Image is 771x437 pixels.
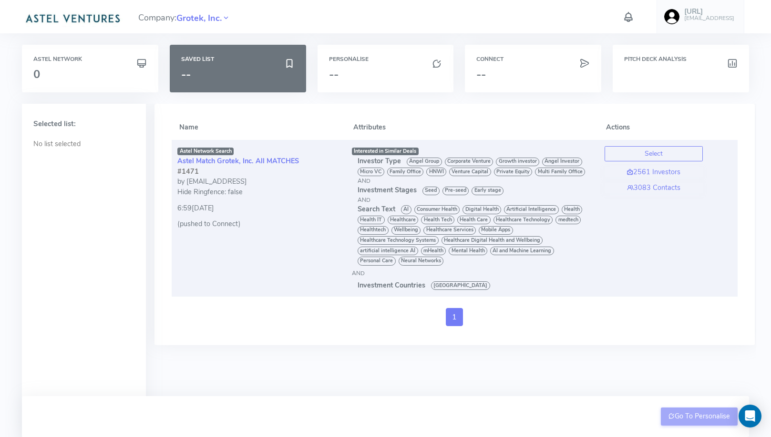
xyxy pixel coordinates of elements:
span: Growth investor [496,158,539,166]
span: Consumer Health [414,205,460,214]
span: Investor Type [358,156,401,166]
span: Family Office [387,168,424,176]
span: Grotek, Inc. [176,12,222,25]
h6: Personalise [329,56,442,62]
span: Astel Network Search [177,148,234,155]
div: Hide Ringfence: false [177,187,340,198]
span: Health Care [457,216,491,224]
span: Investment Countries [358,280,425,290]
a: Grotek, Inc. [176,12,222,23]
h6: Connect [476,56,590,62]
span: AI and Machine Learning [490,247,554,255]
h6: Astel Network [33,56,147,62]
span: Investment Stages [358,185,417,195]
span: 0 [33,67,40,82]
div: AND [358,196,593,204]
span: Venture Capital [449,168,491,176]
span: Healthcare Technology Systems [358,236,439,245]
span: Healthcare Technology [493,216,553,224]
a: 1 [446,308,463,326]
span: Angel Group [407,158,442,166]
span: Healthcare Digital Health and Wellbeing [442,236,543,245]
span: mHealth [421,247,446,255]
h3: -- [329,68,442,80]
span: Health [562,205,583,214]
h6: Pitch Deck Analysis [624,56,738,62]
button: Select [605,146,703,161]
span: Seed [422,187,440,195]
span: Micro VC [358,168,384,176]
h5: Selected list: [33,120,134,128]
span: HNWI [426,168,446,176]
span: Neural Networks [399,257,444,265]
div: AND [358,177,593,185]
a: 3083 Contacts [605,183,703,193]
span: Company: [138,9,230,25]
span: Wellbeing [391,226,421,235]
a: 2561 Investors [605,167,703,178]
span: Health Tech [421,216,454,224]
th: Attributes [346,115,599,140]
h6: [EMAIL_ADDRESS] [684,15,734,21]
div: AND [352,269,593,278]
div: by [EMAIL_ADDRESS] [177,177,340,187]
span: Mental Health [449,247,487,255]
span: Artificial Intelligence [504,205,559,214]
th: Name [172,115,346,140]
span: artificial intelligence AI [358,247,418,255]
span: AI [401,205,411,214]
span: Digital Health [463,205,501,214]
p: No list selected [33,139,134,149]
span: Private Equity [494,168,533,176]
a: Astel Match Grotek, Inc. All MATCHES [177,156,299,166]
span: Healthtech [358,226,389,235]
span: Healthcare [388,216,419,224]
span: Multi Family Office [535,168,585,176]
span: Search Text [358,204,395,214]
h6: Saved List [181,56,295,62]
span: Early stage [472,187,504,195]
span: Personal Care [358,257,396,265]
span: Mobile Apps [479,226,513,235]
div: (pushed to Connect) [177,219,340,229]
span: [GEOGRAPHIC_DATA] [431,281,490,290]
span: Health IT [358,216,385,224]
h3: -- [476,68,590,80]
div: 6:59[DATE] [177,198,340,214]
span: -- [181,67,191,82]
div: #1471 [177,167,340,177]
span: Corporate Venture [445,158,493,166]
span: Pre-seed [442,187,469,195]
img: user-image [664,9,679,24]
th: Actions [599,115,709,140]
div: Open Intercom Messenger [739,405,761,427]
span: Healthcare Services [423,226,476,235]
span: Angel Investor [542,158,582,166]
span: medtech [555,216,581,224]
span: Interested in Similar Deals [354,148,416,155]
h5: [URL] [684,8,734,16]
